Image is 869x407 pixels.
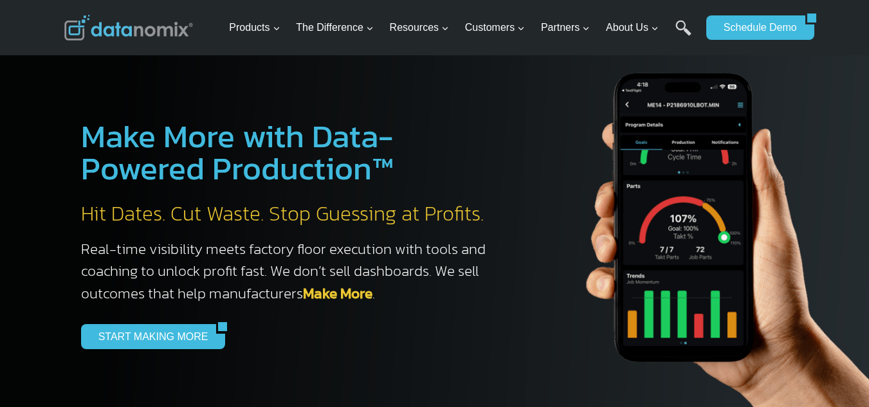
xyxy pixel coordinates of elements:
nav: Primary Navigation [224,7,700,49]
span: About Us [606,19,659,36]
span: Customers [465,19,525,36]
span: Partners [541,19,590,36]
div: Widget de chat [805,345,869,407]
span: The Difference [296,19,374,36]
a: Make More [303,282,372,304]
h2: Hit Dates. Cut Waste. Stop Guessing at Profits. [81,201,499,228]
span: Resources [390,19,449,36]
a: Schedule Demo [706,15,805,40]
a: Search [675,20,691,49]
span: Products [229,19,280,36]
iframe: Popup CTA [6,179,213,401]
h3: Real-time visibility meets factory floor execution with tools and coaching to unlock profit fast.... [81,238,499,305]
iframe: Chat Widget [805,345,869,407]
img: Datanomix [64,15,193,41]
a: START MAKING MORE [81,324,217,348]
h1: Make More with Data-Powered Production™ [81,120,499,185]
